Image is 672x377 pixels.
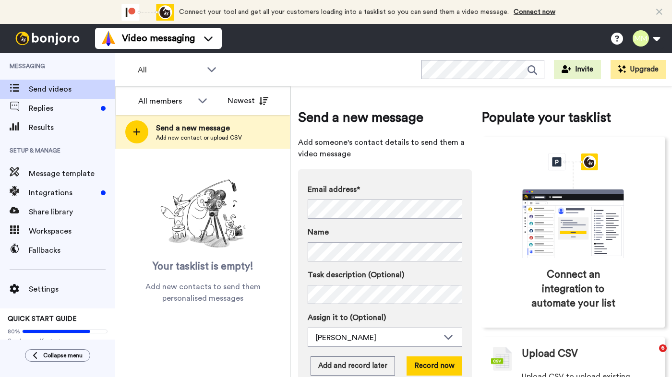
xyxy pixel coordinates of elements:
span: 80% [8,328,20,335]
span: Fallbacks [29,245,115,256]
img: bj-logo-header-white.svg [12,32,84,45]
span: Populate your tasklist [481,108,665,127]
a: Connect now [514,9,555,15]
span: 6 [659,344,667,352]
span: Send yourself a test [8,337,108,345]
span: Connect an integration to automate your list [522,268,624,311]
button: Add and record later [311,356,395,376]
img: ready-set-action.png [155,176,251,252]
button: Record now [407,356,462,376]
span: Your tasklist is empty! [153,259,253,274]
span: Video messaging [122,32,195,45]
span: Add new contact or upload CSV [156,134,242,141]
span: Send a new message [298,108,472,127]
div: animation [121,4,174,21]
span: Integrations [29,187,97,199]
span: Upload CSV [522,347,578,361]
span: Connect your tool and get all your customers loading into a tasklist so you can send them a video... [179,9,509,15]
span: Name [308,226,329,238]
span: Share library [29,206,115,218]
button: Newest [220,91,276,110]
span: Workspaces [29,225,115,237]
button: Invite [554,60,601,79]
span: Add someone's contact details to send them a video message [298,137,472,160]
div: animation [501,153,645,258]
div: [PERSON_NAME] [316,332,439,343]
span: Message template [29,168,115,179]
span: Add new contacts to send them personalised messages [130,281,276,304]
div: All members [138,95,193,107]
span: Results [29,122,115,133]
span: Collapse menu [43,352,83,359]
label: Task description (Optional) [308,269,462,281]
button: Upgrade [611,60,666,79]
img: csv-grey.png [491,347,512,371]
label: Assign it to (Optional) [308,312,462,323]
span: All [138,64,202,76]
span: Send a new message [156,122,242,134]
img: vm-color.svg [101,31,116,46]
span: QUICK START GUIDE [8,316,77,322]
span: Settings [29,283,115,295]
span: Send videos [29,83,115,95]
button: Collapse menu [25,349,90,362]
iframe: Intercom live chat [639,344,662,367]
span: Replies [29,103,97,114]
label: Email address* [308,184,462,195]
